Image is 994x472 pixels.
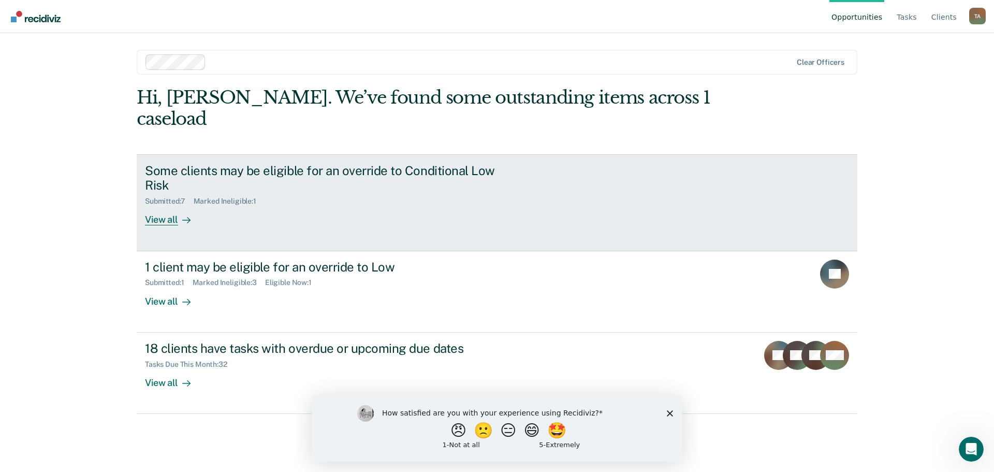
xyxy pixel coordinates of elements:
div: T A [969,8,986,24]
iframe: Intercom live chat [959,437,984,462]
a: Some clients may be eligible for an override to Conditional Low RiskSubmitted:7Marked Ineligible:... [137,154,857,251]
div: View all [145,206,203,226]
div: 18 clients have tasks with overdue or upcoming due dates [145,341,508,356]
div: Some clients may be eligible for an override to Conditional Low Risk [145,163,508,193]
div: Eligible Now : 1 [265,278,320,287]
a: 1 client may be eligible for an override to LowSubmitted:1Marked Ineligible:3Eligible Now:1View all [137,251,857,333]
div: Marked Ineligible : 3 [193,278,265,287]
div: View all [145,287,203,307]
div: 1 client may be eligible for an override to Low [145,260,508,275]
div: Clear officers [797,58,844,67]
div: Marked Ineligible : 1 [194,197,265,206]
button: Profile dropdown button [969,8,986,24]
a: 18 clients have tasks with overdue or upcoming due datesTasks Due This Month:32View all [137,333,857,414]
div: Submitted : 7 [145,197,194,206]
img: Recidiviz [11,11,61,22]
div: Hi, [PERSON_NAME]. We’ve found some outstanding items across 1 caseload [137,87,713,130]
div: Submitted : 1 [145,278,193,287]
iframe: Survey by Kim from Recidiviz [312,395,682,462]
div: Tasks Due This Month : 32 [145,360,236,369]
div: View all [145,368,203,389]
